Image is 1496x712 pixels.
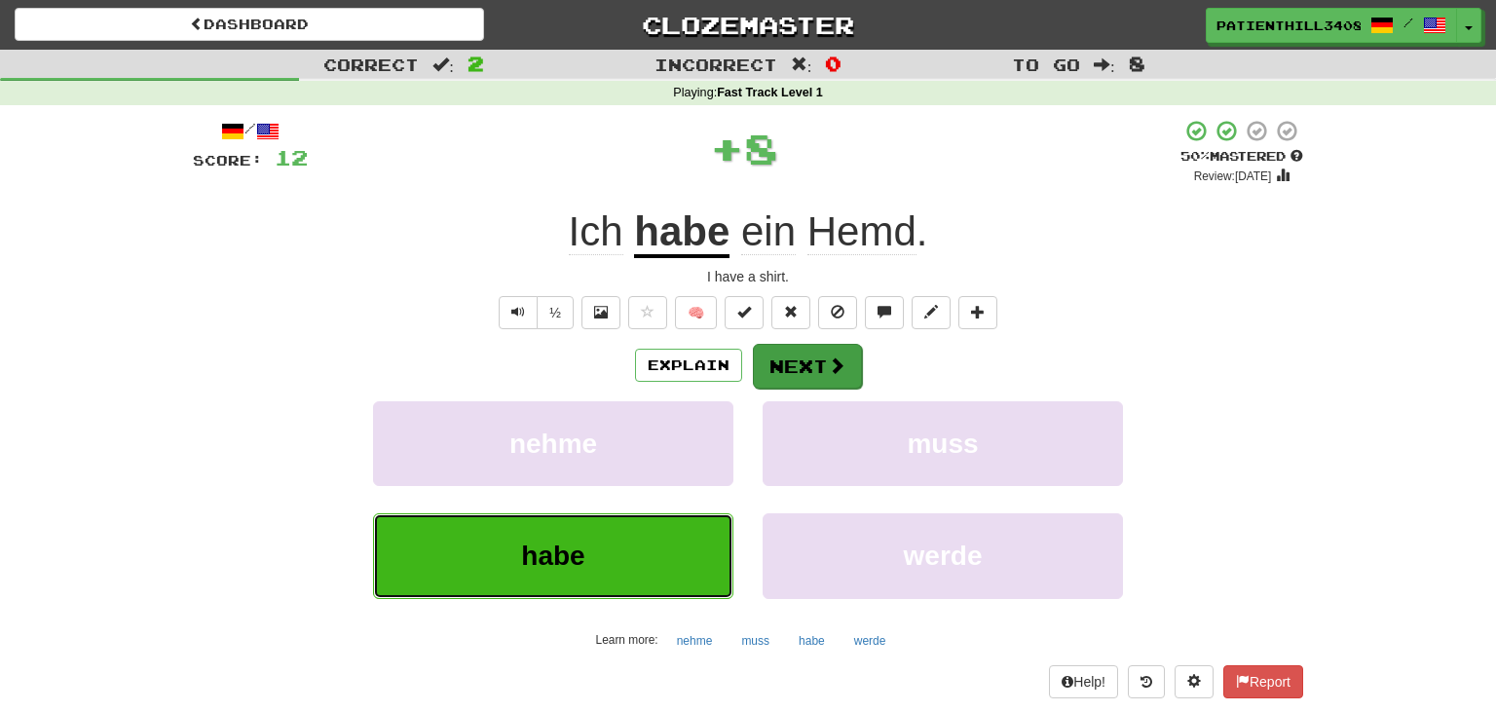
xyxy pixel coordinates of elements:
button: werde [763,513,1123,598]
span: Incorrect [654,55,777,74]
button: nehme [666,626,724,656]
span: habe [521,541,584,571]
div: / [193,119,308,143]
span: ein [741,208,796,255]
span: muss [907,429,978,459]
span: Ich [569,208,623,255]
u: habe [634,208,729,258]
button: Round history (alt+y) [1128,665,1165,698]
div: I have a shirt. [193,267,1303,286]
button: Reset to 0% Mastered (alt+r) [771,296,810,329]
small: Review: [DATE] [1194,169,1272,183]
span: nehme [509,429,597,459]
div: Text-to-speech controls [495,296,574,329]
span: 8 [744,124,778,172]
a: PatientHill3408 / [1206,8,1457,43]
span: Score: [193,152,263,169]
button: Help! [1049,665,1118,698]
button: muss [730,626,780,656]
button: Show image (alt+x) [581,296,620,329]
button: werde [843,626,897,656]
button: Discuss sentence (alt+u) [865,296,904,329]
small: Learn more: [596,633,658,647]
strong: Fast Track Level 1 [717,86,823,99]
button: ½ [537,296,574,329]
button: Edit sentence (alt+d) [912,296,951,329]
span: 2 [467,52,484,75]
button: habe [788,626,836,656]
span: Correct [323,55,419,74]
button: Ignore sentence (alt+i) [818,296,857,329]
span: To go [1012,55,1080,74]
button: Play sentence audio (ctl+space) [499,296,538,329]
button: nehme [373,401,733,486]
button: Add to collection (alt+a) [958,296,997,329]
div: Mastered [1180,148,1303,166]
span: PatientHill3408 [1216,17,1361,34]
span: : [791,56,812,73]
span: 12 [275,145,308,169]
span: 0 [825,52,841,75]
span: werde [904,541,983,571]
span: . [729,208,927,255]
span: : [1094,56,1115,73]
button: Favorite sentence (alt+f) [628,296,667,329]
button: Report [1223,665,1303,698]
span: : [432,56,454,73]
button: Next [753,344,862,389]
button: 🧠 [675,296,717,329]
span: 8 [1129,52,1145,75]
span: + [710,119,744,177]
button: Explain [635,349,742,382]
button: muss [763,401,1123,486]
button: Set this sentence to 100% Mastered (alt+m) [725,296,764,329]
a: Clozemaster [513,8,983,42]
a: Dashboard [15,8,484,41]
span: Hemd [807,208,916,255]
span: 50 % [1180,148,1210,164]
button: habe [373,513,733,598]
span: / [1403,16,1413,29]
